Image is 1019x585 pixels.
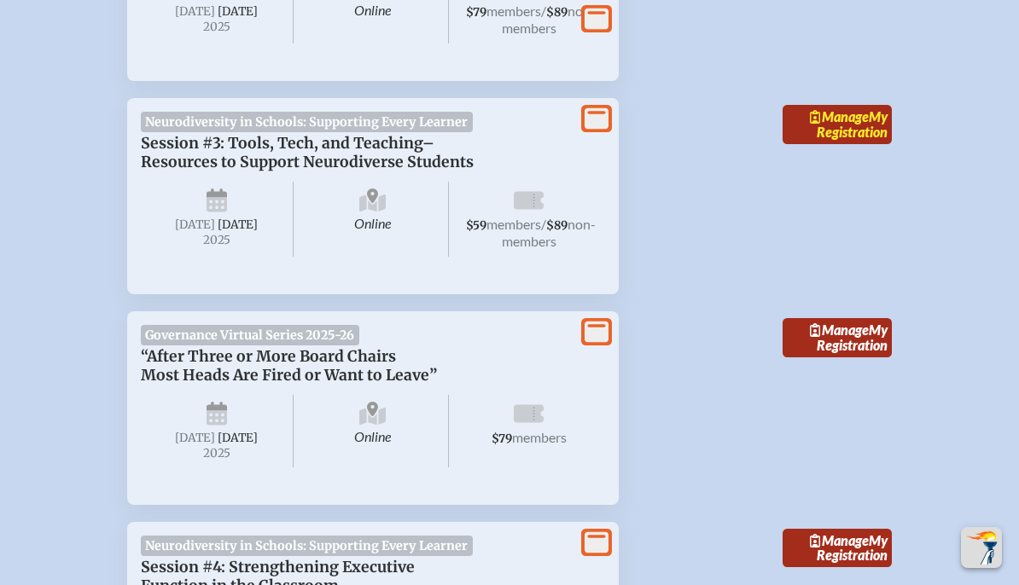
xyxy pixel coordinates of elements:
[783,529,892,568] a: ManageMy Registration
[218,4,258,19] span: [DATE]
[502,216,597,249] span: non-members
[466,218,486,233] span: $59
[961,527,1002,568] button: Scroll Top
[218,217,258,232] span: [DATE]
[466,5,486,20] span: $79
[218,431,258,445] span: [DATE]
[546,5,568,20] span: $89
[297,182,450,257] span: Online
[154,447,279,460] span: 2025
[541,3,546,19] span: /
[512,429,567,445] span: members
[154,234,279,246] span: 2025
[502,3,597,36] span: non-members
[141,325,359,345] span: Governance Virtual Series 2025-26
[541,216,546,232] span: /
[154,20,279,33] span: 2025
[175,431,215,445] span: [DATE]
[810,321,869,338] span: Manage
[546,218,568,233] span: $89
[783,105,892,144] a: ManageMy Registration
[486,216,541,232] span: members
[486,3,541,19] span: members
[810,108,869,125] span: Manage
[175,4,215,19] span: [DATE]
[297,395,450,466] span: Online
[141,347,437,385] span: “After Three or More Board Chairs Most Heads Are Fired or Want to Leave”
[141,112,473,132] span: Neurodiversity in Schools: Supporting Every Learner
[492,432,512,446] span: $79
[141,536,473,556] span: Neurodiversity in Schools: Supporting Every Learner
[175,217,215,232] span: [DATE]
[810,532,869,548] span: Manage
[964,530,999,565] img: To the top
[141,134,474,171] span: Session #3: Tools, Tech, and Teaching–Resources to Support Neurodiverse Students
[783,318,892,357] a: ManageMy Registration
